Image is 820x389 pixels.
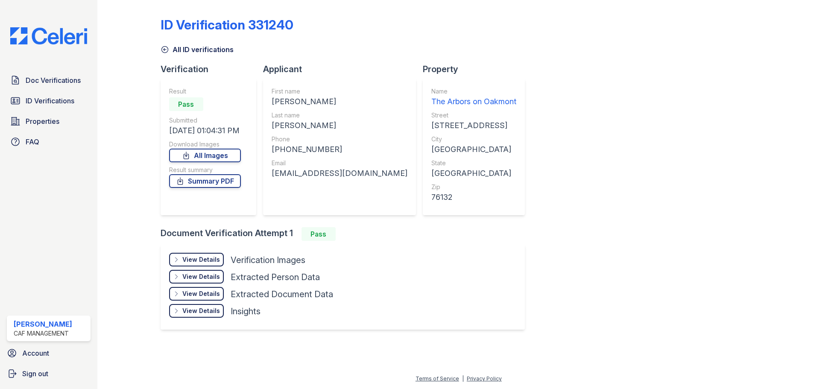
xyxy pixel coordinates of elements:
a: Account [3,345,94,362]
div: [PERSON_NAME] [272,120,407,132]
div: | [462,375,464,382]
a: FAQ [7,133,91,150]
a: All Images [169,149,241,162]
a: Properties [7,113,91,130]
div: Extracted Person Data [231,271,320,283]
div: Extracted Document Data [231,288,333,300]
div: Applicant [263,63,423,75]
div: Download Images [169,140,241,149]
a: Doc Verifications [7,72,91,89]
div: [STREET_ADDRESS] [431,120,516,132]
div: [GEOGRAPHIC_DATA] [431,143,516,155]
div: View Details [182,255,220,264]
div: Submitted [169,116,241,125]
div: View Details [182,272,220,281]
div: Street [431,111,516,120]
div: First name [272,87,407,96]
div: 76132 [431,191,516,203]
a: Sign out [3,365,94,382]
div: Verification [161,63,263,75]
img: CE_Logo_Blue-a8612792a0a2168367f1c8372b55b34899dd931a85d93a1a3d3e32e68fde9ad4.png [3,27,94,44]
div: Result summary [169,166,241,174]
div: ID Verification 331240 [161,17,293,32]
span: Account [22,348,49,358]
div: Pass [302,227,336,241]
div: [DATE] 01:04:31 PM [169,125,241,137]
div: View Details [182,307,220,315]
div: The Arbors on Oakmont [431,96,516,108]
div: Name [431,87,516,96]
a: Name The Arbors on Oakmont [431,87,516,108]
div: Verification Images [231,254,305,266]
a: Terms of Service [416,375,459,382]
div: Zip [431,183,516,191]
div: Document Verification Attempt 1 [161,227,532,241]
a: ID Verifications [7,92,91,109]
div: CAF Management [14,329,72,338]
iframe: chat widget [784,355,811,380]
div: Email [272,159,407,167]
span: FAQ [26,137,39,147]
div: [GEOGRAPHIC_DATA] [431,167,516,179]
div: Property [423,63,532,75]
div: Result [169,87,241,96]
div: Phone [272,135,407,143]
span: Properties [26,116,59,126]
div: State [431,159,516,167]
div: [PHONE_NUMBER] [272,143,407,155]
span: Doc Verifications [26,75,81,85]
a: Summary PDF [169,174,241,188]
span: ID Verifications [26,96,74,106]
div: [EMAIL_ADDRESS][DOMAIN_NAME] [272,167,407,179]
div: [PERSON_NAME] [272,96,407,108]
div: City [431,135,516,143]
div: Last name [272,111,407,120]
div: [PERSON_NAME] [14,319,72,329]
a: All ID verifications [161,44,234,55]
span: Sign out [22,369,48,379]
div: Pass [169,97,203,111]
div: View Details [182,290,220,298]
a: Privacy Policy [467,375,502,382]
div: Insights [231,305,261,317]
